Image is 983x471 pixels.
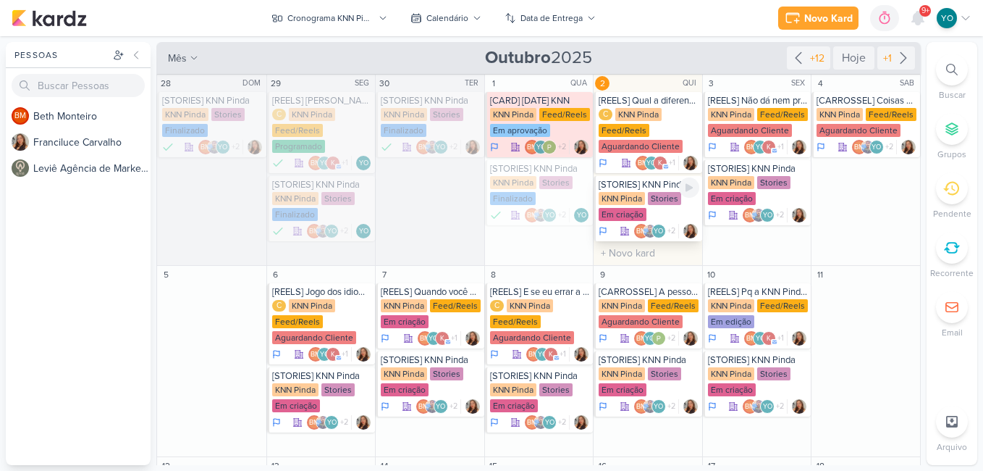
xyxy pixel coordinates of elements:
[708,315,754,328] div: Em edição
[381,95,481,107] div: [STORIES] KNN Pinda
[272,124,323,137] div: Feed/Reels
[272,349,281,360] div: Em Andamento
[356,224,371,238] div: Yasmin Oliveira
[33,135,151,150] div: F r a n c i l u c e C a r v a l h o
[326,347,340,362] div: knnpinda@gmail.com
[12,133,29,151] img: Franciluce Carvalho
[544,347,558,362] div: knnpinda@gmail.com
[272,370,373,382] div: [STORIES] KNN Pinda
[599,95,699,107] div: [REELS] Qual a diferença de It's e Its?
[272,286,373,298] div: [REELS] Jogo dos idiomas
[426,331,441,346] div: Yasmin Oliveira
[12,49,110,62] div: Pessoas
[921,5,929,17] span: 9+
[708,354,809,366] div: [STORIES] KNN Pinda
[636,156,679,170] div: Colaboradores: Beth Monteiro, Yasmin Oliveira, knnpinda@gmail.com, financeiro.knnpinda@gmail.com
[937,8,957,28] div: Yasmin Oliveira
[753,140,767,154] div: Yasmin Oliveira
[327,228,337,236] p: YO
[198,140,213,154] div: Beth Monteiro
[490,108,536,121] div: KNN Pinda
[542,208,557,222] div: Yasmin Oliveira
[490,286,591,298] div: [REELS] E se eu errar a pronuncia?
[465,331,480,346] div: Responsável: Franciluce Carvalho
[757,108,808,121] div: Feed/Reels
[817,141,825,153] div: Em Andamento
[324,224,339,238] div: Yasmin Oliveira
[162,95,263,107] div: [STORIES] KNN Pinda
[869,140,884,154] div: Yasmin Oliveira
[272,331,356,344] div: Aguardando Cliente
[490,370,591,382] div: [STORIES] KNN Pinda
[708,124,792,137] div: Aguardando Cliente
[525,140,539,154] div: Beth Monteiro
[435,331,450,346] div: knnpinda@gmail.com
[272,179,373,191] div: [STORIES] KNN Pinda
[356,347,371,362] div: Responsável: Franciluce Carvalho
[683,331,698,346] div: Responsável: Franciluce Carvalho
[599,333,607,344] div: Em Andamento
[595,76,609,91] div: 2
[683,331,698,346] img: Franciluce Carvalho
[320,351,329,359] p: YO
[756,335,765,343] p: YO
[599,157,607,169] div: Em Andamento
[645,335,654,343] p: YO
[704,76,719,91] div: 3
[852,140,866,154] div: Beth Monteiro
[308,156,323,170] div: Beth Monteiro
[776,333,784,344] span: +1
[666,333,675,344] span: +2
[308,156,352,170] div: Colaboradores: Beth Monteiro, Yasmin Oliveira, knnpinda@gmail.com, financeiro.knnpinda@gmail.com
[381,333,389,344] div: Em Andamento
[792,208,806,222] div: Responsável: Franciluce Carvalho
[418,331,432,346] div: Beth Monteiro
[570,78,591,89] div: QUA
[644,156,659,170] div: Yasmin Oliveira
[599,225,607,237] div: Em Andamento
[272,95,373,107] div: [REELS] Aluno que não faz Preparação de Aula
[490,208,502,222] div: Finalizado
[490,331,574,344] div: Aguardando Cliente
[872,144,881,151] p: YO
[648,367,681,380] div: Stories
[746,335,756,343] p: BM
[242,78,265,89] div: DOM
[804,11,853,26] div: Novo Kard
[465,78,483,89] div: TER
[536,144,546,151] p: YO
[356,347,371,362] img: Franciluce Carvalho
[486,267,501,282] div: 8
[527,212,537,220] p: BM
[757,176,790,189] div: Stories
[933,207,971,220] p: Pendente
[792,140,806,154] img: Franciluce Carvalho
[704,267,719,282] div: 10
[340,349,348,360] span: +1
[744,331,759,346] div: Beth Monteiro
[557,141,566,153] span: +2
[308,347,323,362] div: Beth Monteiro
[490,141,499,153] div: Em Andamento
[683,224,698,238] div: Responsável: Franciluce Carvalho
[381,354,481,366] div: [STORIES] KNN Pinda
[746,144,756,151] p: BM
[168,51,187,66] span: mês
[792,208,806,222] img: Franciluce Carvalho
[884,141,893,153] span: +2
[311,160,321,167] p: BM
[525,140,570,154] div: Colaboradores: Beth Monteiro, Yasmin Oliveira, Paloma Paixão Designer, knnpinda@gmail.com, financ...
[14,112,26,120] p: BM
[708,299,754,312] div: KNN Pinda
[289,299,335,312] div: KNN Pinda
[776,141,784,153] span: +1
[708,367,754,380] div: KNN Pinda
[763,212,772,220] p: YO
[311,351,321,359] p: BM
[817,95,917,107] div: [CARROSSEL] Coisas que só fazem sentido na KNN
[778,7,858,30] button: Novo Kard
[643,224,657,238] img: Guilherme Savio
[201,144,211,151] p: BM
[381,140,392,154] div: Finalizado
[574,140,588,154] img: Franciluce Carvalho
